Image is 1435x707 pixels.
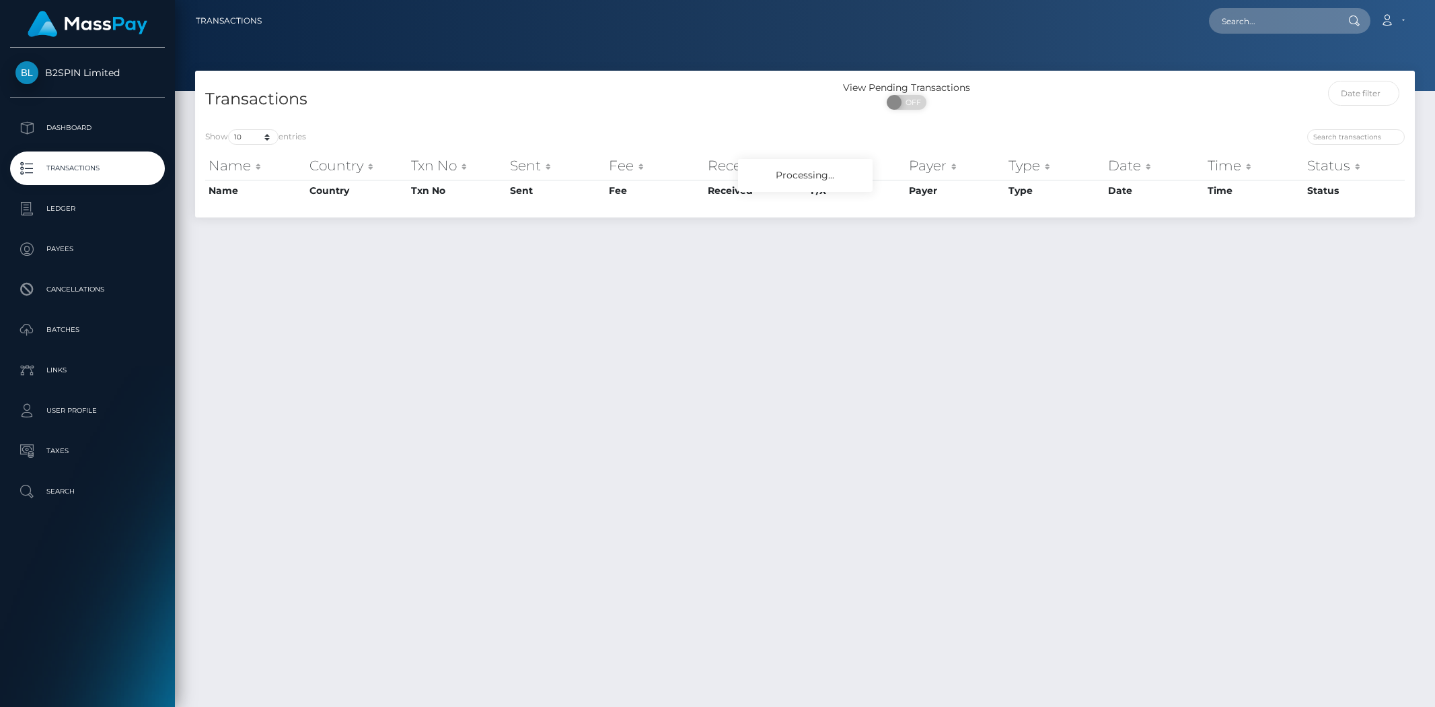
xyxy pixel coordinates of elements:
th: Country [306,152,408,179]
a: Ledger [10,192,165,226]
div: View Pending Transactions [805,81,1008,95]
p: Links [15,360,159,380]
p: Transactions [15,158,159,178]
a: Taxes [10,434,165,468]
p: Taxes [15,441,159,461]
img: B2SPIN Limited [15,61,38,84]
p: Cancellations [15,279,159,300]
select: Showentries [228,129,279,145]
span: B2SPIN Limited [10,67,165,79]
p: Payees [15,239,159,259]
th: Country [306,180,408,201]
a: Transactions [196,7,262,35]
th: Sent [507,180,606,201]
th: Status [1304,180,1405,201]
th: Time [1204,152,1304,179]
th: Received [704,180,807,201]
p: Dashboard [15,118,159,138]
th: Payer [906,180,1006,201]
th: Txn No [408,180,506,201]
th: Time [1204,180,1304,201]
th: Date [1105,180,1204,201]
a: User Profile [10,394,165,428]
th: Sent [507,152,606,179]
th: Fee [605,180,704,201]
th: F/X [807,152,906,179]
h4: Transactions [205,88,795,111]
a: Search [10,475,165,508]
img: MassPay Logo [28,11,147,37]
th: Type [1005,152,1105,179]
div: Processing... [738,159,873,192]
th: Type [1005,180,1105,201]
th: Txn No [408,152,506,179]
th: Date [1105,152,1204,179]
a: Batches [10,313,165,347]
input: Date filter [1328,81,1399,106]
a: Links [10,353,165,387]
span: OFF [894,95,928,110]
p: User Profile [15,401,159,421]
th: Fee [605,152,704,179]
input: Search transactions [1307,129,1405,145]
th: Status [1304,152,1405,179]
th: Name [205,152,306,179]
a: Dashboard [10,111,165,145]
label: Show entries [205,129,306,145]
th: Payer [906,152,1006,179]
p: Search [15,481,159,502]
a: Cancellations [10,273,165,306]
th: Name [205,180,306,201]
th: Received [704,152,807,179]
a: Transactions [10,151,165,185]
p: Batches [15,320,159,340]
a: Payees [10,232,165,266]
p: Ledger [15,199,159,219]
input: Search... [1209,8,1335,34]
